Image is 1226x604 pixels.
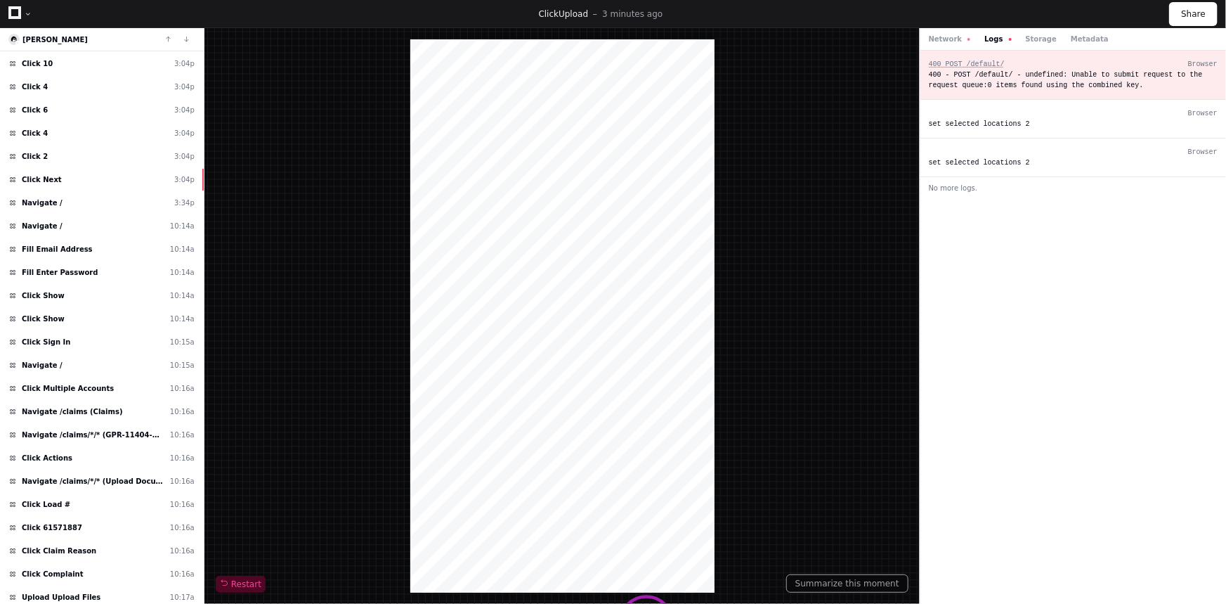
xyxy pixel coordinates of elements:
[174,82,195,92] div: 3:04p
[602,8,663,20] p: 3 minutes ago
[22,383,114,394] span: Click Multiple Accounts
[1188,108,1218,119] div: Browser
[22,198,63,208] span: Navigate /
[22,151,48,162] span: Click 2
[22,430,164,440] span: Navigate /claims/*/* (GPR-11404-G1J1Y)
[929,158,1218,168] div: set selected locations 2
[174,174,195,185] div: 3:04p
[1188,147,1218,158] div: Browser
[22,592,100,603] span: Upload Upload Files
[216,576,266,593] button: Restart
[22,290,65,301] span: Click Show
[22,453,72,463] span: Click Actions
[1071,34,1109,44] button: Metadata
[22,314,65,324] span: Click Show
[174,151,195,162] div: 3:04p
[929,34,971,44] button: Network
[170,314,195,324] div: 10:14a
[22,337,70,347] span: Click Sign In
[170,267,195,278] div: 10:14a
[22,546,96,556] span: Click Claim Reason
[170,360,195,371] div: 10:15a
[22,522,82,533] span: Click 61571887
[22,476,164,487] span: Navigate /claims/*/* (Upload Documents)
[929,60,1005,68] span: 400 POST /default/
[786,574,908,593] button: Summarize this moment
[929,70,1218,91] div: 400 - POST /default/ - undefined: Unable to submit request to the request queue:0 items found usi...
[22,406,123,417] span: Navigate /claims (Claims)
[22,36,88,44] a: [PERSON_NAME]
[920,177,1226,199] button: No more logs.
[10,35,19,44] img: 15.svg
[22,58,53,69] span: Click 10
[22,174,62,185] span: Click Next
[170,499,195,510] div: 10:16a
[22,360,63,371] span: Navigate /
[539,9,559,19] span: Click
[22,105,48,115] span: Click 6
[170,430,195,440] div: 10:16a
[170,522,195,533] div: 10:16a
[170,244,195,255] div: 10:14a
[1188,59,1218,70] div: Browser
[559,9,588,19] span: Upload
[929,183,978,193] span: No more logs.
[174,198,195,208] div: 3:34p
[1026,34,1057,44] button: Storage
[174,128,195,139] div: 3:04p
[170,337,195,347] div: 10:15a
[170,476,195,487] div: 10:16a
[984,34,1011,44] button: Logs
[170,383,195,394] div: 10:16a
[22,128,48,139] span: Click 4
[170,569,195,579] div: 10:16a
[170,546,195,556] div: 10:16a
[22,569,84,579] span: Click Complaint
[170,592,195,603] div: 10:17a
[170,453,195,463] div: 10:16a
[22,244,93,255] span: Fill Email Address
[220,579,261,590] span: Restart
[174,105,195,115] div: 3:04p
[170,290,195,301] div: 10:14a
[22,82,48,92] span: Click 4
[22,221,63,231] span: Navigate /
[174,58,195,69] div: 3:04p
[170,406,195,417] div: 10:16a
[170,221,195,231] div: 10:14a
[22,267,98,278] span: Fill Enter Password
[22,499,70,510] span: Click Load #
[929,119,1218,129] div: set selected locations 2
[1169,2,1218,26] button: Share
